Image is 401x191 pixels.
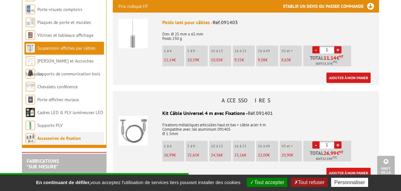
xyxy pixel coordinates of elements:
h4: ACCESSOIRES [113,97,379,104]
span: 8,63 [281,57,289,63]
a: Plaques de porte et murales [37,19,91,25]
a: Suspension affiches par câbles [37,45,96,51]
p: € [234,153,255,157]
a: Porte-affiches muraux [37,97,79,102]
span: 10,05 [211,57,221,63]
sup: TTC [332,156,337,159]
button: Personnaliser (fenêtre modale) [331,178,368,187]
span: 24,36 [211,152,221,158]
p: 16 à 25 [234,144,255,148]
img: Vitrines et tableaux affichage [26,30,35,40]
p: € [187,58,208,62]
img: Porte-affiches muraux [26,95,35,104]
p: € [258,58,278,62]
img: Plaques de porte et murales [26,18,35,27]
p: € [164,58,184,62]
p: Total [305,55,351,66]
img: Kit Câble Universel 4 m avec Fixations [118,116,148,145]
span: 22,00 [258,152,268,158]
p: € [164,153,184,157]
span: Réf.091403 [213,19,238,25]
p: € [281,58,302,62]
sup: HT [339,150,343,154]
img: Supports PLV [26,121,35,130]
p: 26 à 49 [258,49,278,53]
a: Supports de communication bois [37,71,100,77]
div: Poids lest pour câbles - [162,19,373,26]
p: 50 et + [281,49,302,53]
p: € [258,153,278,157]
button: Tout refuser [291,178,328,187]
span: 32.39 [322,156,331,161]
span: 11,14 [324,55,336,60]
img: Accessoires de fixation [26,134,35,143]
p: 26 à 49 [258,144,278,148]
a: Cadres LED & PLV lumineuses LED [37,110,103,115]
sup: HT [339,54,343,59]
a: + [334,46,341,53]
span: 9,08 [258,57,265,63]
a: Vitrines et tableaux affichage [37,32,93,38]
span: Réf.091401 [248,110,273,116]
p: € [211,153,231,157]
a: Supports PLV [37,123,63,128]
span: Soit € [316,156,337,161]
img: Suspension affiches par câbles [26,43,35,53]
a: - [312,46,320,53]
span: 11,14 [164,57,174,63]
span: 25,65 [187,152,197,158]
p: 50 et + [281,144,302,148]
p: Fixations métalliques articulées haut et bas + câble acier 4 m Compatible avec rail aluminium 091... [118,118,373,136]
p: € [187,153,208,157]
a: + [334,141,341,149]
button: Tout accepter [247,178,287,187]
sup: TTC [333,60,337,64]
p: 1 à 4 [164,144,184,148]
a: Ajouter à mon panier [326,168,371,178]
a: Accessoires de fixation [37,135,81,141]
a: Ajouter à mon panier [326,73,371,83]
div: Kit Câble Universel 4 m avec Fixations - [118,110,373,117]
span: € [336,55,339,60]
p: 10 à 15 [211,144,231,148]
p: 16 à 25 [234,49,255,53]
img: Chevalets conférence [26,82,35,91]
p: € [234,58,255,62]
span: 26,99 [164,152,174,158]
a: [PERSON_NAME] et Accroches tableaux [26,58,94,77]
p: Total [305,150,351,161]
span: 10,59 [187,57,197,63]
p: 5 à 9 [187,49,208,53]
a: Haut de la page [377,156,395,182]
span: 23,16 [234,152,244,158]
p: 10 à 15 [211,49,231,53]
p: € [211,58,231,62]
img: Poids lest pour câbles [118,19,148,48]
img: Cimaises et Accroches tableaux [26,56,35,66]
span: Soit € [316,61,337,66]
a: Porte-visuels comptoirs [37,7,82,12]
span: € [324,150,343,156]
img: Porte-visuels comptoirs [26,5,35,14]
span: 20,90 [281,152,291,158]
p: 1 à 4 [164,49,184,53]
p: Dim. Ø 25 mm x 65 mm Poids 230 g [162,28,373,41]
p: 5 à 9 [187,144,208,148]
img: Cadres LED & PLV lumineuses LED [26,108,35,117]
p: € [281,153,302,157]
span: 13,37 [322,61,331,66]
a: Chevalets conférence [37,84,78,90]
span: 9,55 [234,57,242,63]
span: 26,99 [324,150,336,156]
a: - [312,141,320,149]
